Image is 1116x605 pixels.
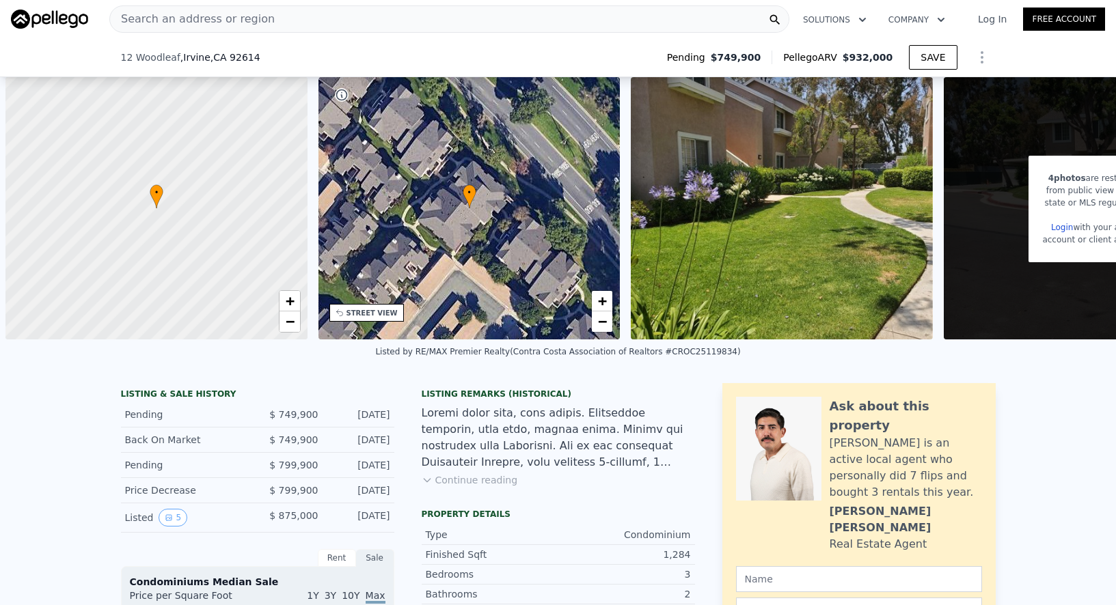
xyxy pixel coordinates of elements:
[830,503,982,536] div: [PERSON_NAME] [PERSON_NAME]
[598,313,607,330] span: −
[180,51,260,64] span: , Irvine
[150,184,163,208] div: •
[121,51,180,64] span: 12 Woodleaf
[1048,173,1086,183] span: 4 photos
[463,184,476,208] div: •
[962,12,1023,26] a: Log In
[830,397,982,435] div: Ask about this property
[285,292,294,309] span: +
[909,45,957,70] button: SAVE
[783,51,843,64] span: Pellego ARV
[210,52,260,63] span: , CA 92614
[285,313,294,330] span: −
[422,389,695,399] div: Listing Remarks (Historical)
[269,460,318,470] span: $ 799,900
[558,587,691,601] div: 2
[329,509,390,526] div: [DATE]
[125,433,247,447] div: Back On Market
[830,435,982,501] div: [PERSON_NAME] is an active local agent who personally did 7 flips and bought 3 rentals this year.
[325,590,336,601] span: 3Y
[877,8,956,32] button: Company
[422,509,695,520] div: Property details
[1023,8,1105,31] a: Free Account
[792,8,877,32] button: Solutions
[711,51,761,64] span: $749,900
[318,549,356,567] div: Rent
[426,567,558,581] div: Bedrooms
[269,485,318,496] span: $ 799,900
[426,548,558,561] div: Finished Sqft
[11,10,88,29] img: Pellego
[346,308,398,318] div: STREET VIEW
[280,291,300,311] a: Zoom in
[280,311,300,332] a: Zoom out
[269,434,318,445] span: $ 749,900
[329,433,390,447] div: [DATE]
[125,458,247,472] div: Pending
[422,473,518,487] button: Continue reading
[830,536,927,552] div: Real Estate Agent
[342,590,359,601] span: 10Y
[592,291,612,311] a: Zoom in
[843,52,893,63] span: $932,000
[558,548,691,561] div: 1,284
[592,311,612,332] a: Zoom out
[1051,223,1073,232] a: Login
[125,483,247,497] div: Price Decrease
[269,510,318,521] span: $ 875,000
[329,408,390,421] div: [DATE]
[375,347,740,356] div: Listed by RE/MAX Premier Realty (Contra Costa Association of Realtors #CROC25119834)
[631,77,933,339] img: Sale: 166393856 Parcel: 61468736
[558,567,691,581] div: 3
[426,587,558,601] div: Bathrooms
[125,509,247,526] div: Listed
[598,292,607,309] span: +
[356,549,394,567] div: Sale
[968,44,996,71] button: Show Options
[366,590,385,604] span: Max
[307,590,318,601] span: 1Y
[558,528,691,541] div: Condominium
[110,11,275,27] span: Search an address or region
[130,575,385,589] div: Condominiums Median Sale
[269,409,318,420] span: $ 749,900
[426,528,558,541] div: Type
[667,51,711,64] span: Pending
[125,408,247,421] div: Pending
[159,509,187,526] button: View historical data
[422,405,695,470] div: Loremi dolor sita, cons adipis. Elitseddoe temporin, utla etdo, magnaa enima. Minimv qui nostrude...
[121,389,394,402] div: LISTING & SALE HISTORY
[329,483,390,497] div: [DATE]
[463,186,476,199] span: •
[736,566,982,592] input: Name
[150,186,163,199] span: •
[329,458,390,472] div: [DATE]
